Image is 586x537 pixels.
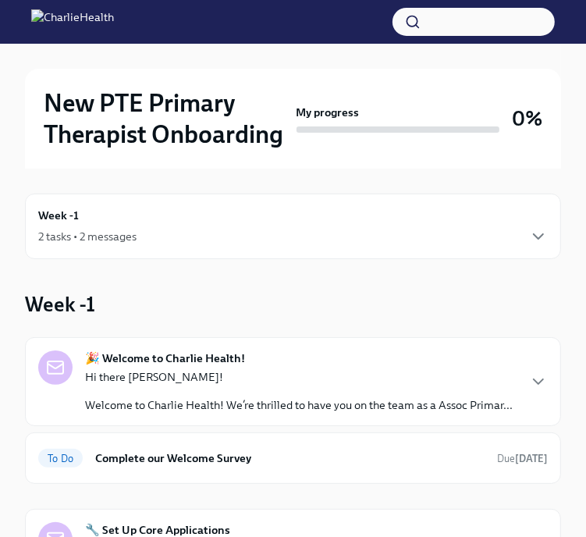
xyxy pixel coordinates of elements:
[497,453,548,464] span: Due
[297,105,360,120] strong: My progress
[95,450,485,467] h6: Complete our Welcome Survey
[31,9,114,34] img: CharlieHealth
[85,350,245,366] strong: 🎉 Welcome to Charlie Health!
[38,207,79,224] h6: Week -1
[515,453,548,464] strong: [DATE]
[38,229,137,244] div: 2 tasks • 2 messages
[85,397,513,413] p: Welcome to Charlie Health! We’re thrilled to have you on the team as a Assoc Primar...
[85,369,513,385] p: Hi there [PERSON_NAME]!
[38,453,83,464] span: To Do
[38,446,548,471] a: To DoComplete our Welcome SurveyDue[DATE]
[497,451,548,466] span: September 24th, 2025 10:00
[512,105,542,133] h3: 0%
[25,290,95,318] h3: Week -1
[44,87,290,150] h2: New PTE Primary Therapist Onboarding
